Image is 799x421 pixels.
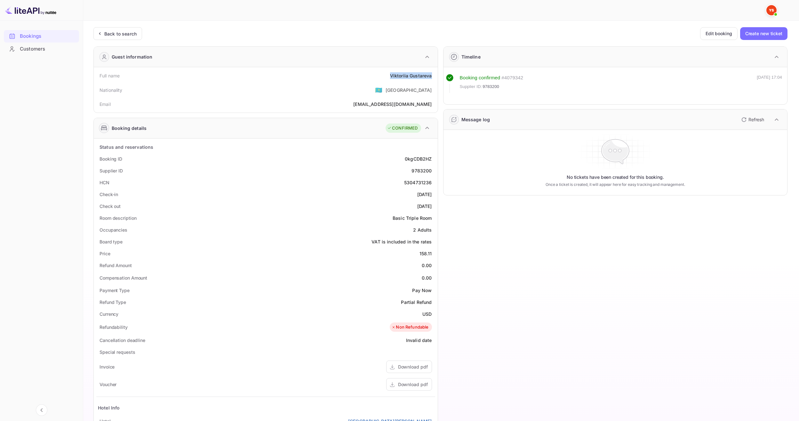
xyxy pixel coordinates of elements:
img: LiteAPI logo [5,5,56,15]
div: Message log [461,116,490,123]
div: Timeline [461,53,481,60]
div: 158.11 [419,250,432,257]
div: [GEOGRAPHIC_DATA] [386,87,432,93]
div: Voucher [100,381,116,388]
button: Refresh [738,115,767,125]
div: Viktoriia Gustareva [390,72,432,79]
div: VAT is included in the rates [372,238,432,245]
div: [DATE] [417,191,432,198]
div: Booking details [112,125,147,131]
div: Room description [100,215,136,221]
div: Guest information [112,53,153,60]
div: 9783200 [411,167,432,174]
div: Check out [100,203,121,210]
div: [EMAIL_ADDRESS][DOMAIN_NAME] [353,101,432,107]
div: Currency [100,311,118,317]
div: Non Refundable [391,324,428,330]
div: Refund Amount [100,262,132,269]
span: Supplier ID: [460,83,482,90]
div: CONFIRMED [387,125,418,131]
div: [DATE] [417,203,432,210]
div: Bookings [4,30,79,43]
div: Customers [20,45,76,53]
div: Booking confirmed [460,74,500,82]
p: Refresh [748,116,764,123]
div: [DATE] 17:04 [757,74,782,93]
p: Once a ticket is created, it will appear here for easy tracking and management. [522,182,708,187]
div: Pay Now [412,287,432,294]
a: Customers [4,43,79,55]
div: Price [100,250,110,257]
div: 5304731236 [404,179,432,186]
div: Email [100,101,111,107]
div: Hotel Info [98,404,120,411]
button: Collapse navigation [36,404,47,416]
div: Supplier ID [100,167,123,174]
img: Yandex Support [766,5,777,15]
div: Board type [100,238,123,245]
div: Back to search [104,30,137,37]
div: Nationality [100,87,123,93]
div: Full name [100,72,120,79]
div: Partial Refund [401,299,432,306]
div: Invalid date [406,337,432,344]
span: 9783200 [483,83,499,90]
div: 0.00 [422,262,432,269]
div: USD [422,311,432,317]
div: Cancellation deadline [100,337,145,344]
div: HCN [100,179,109,186]
div: Check-in [100,191,118,198]
button: Create new ticket [740,27,787,40]
span: United States [375,84,382,96]
div: Payment Type [100,287,130,294]
div: Invoice [100,363,115,370]
div: Refundability [100,324,128,330]
div: Download pdf [398,363,428,370]
div: 0kgCDB2HZ [405,155,432,162]
div: Bookings [20,33,76,40]
div: Occupancies [100,226,127,233]
p: No tickets have been created for this booking. [567,174,664,180]
div: Booking ID [100,155,122,162]
button: Edit booking [700,27,738,40]
div: # 4079342 [501,74,523,82]
div: 2 Adults [413,226,432,233]
div: Download pdf [398,381,428,388]
div: Basic Triple Room [393,215,432,221]
div: Special requests [100,349,135,355]
div: Refund Type [100,299,126,306]
div: 0.00 [422,274,432,281]
div: Status and reservations [100,144,153,150]
a: Bookings [4,30,79,42]
div: Compensation Amount [100,274,147,281]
